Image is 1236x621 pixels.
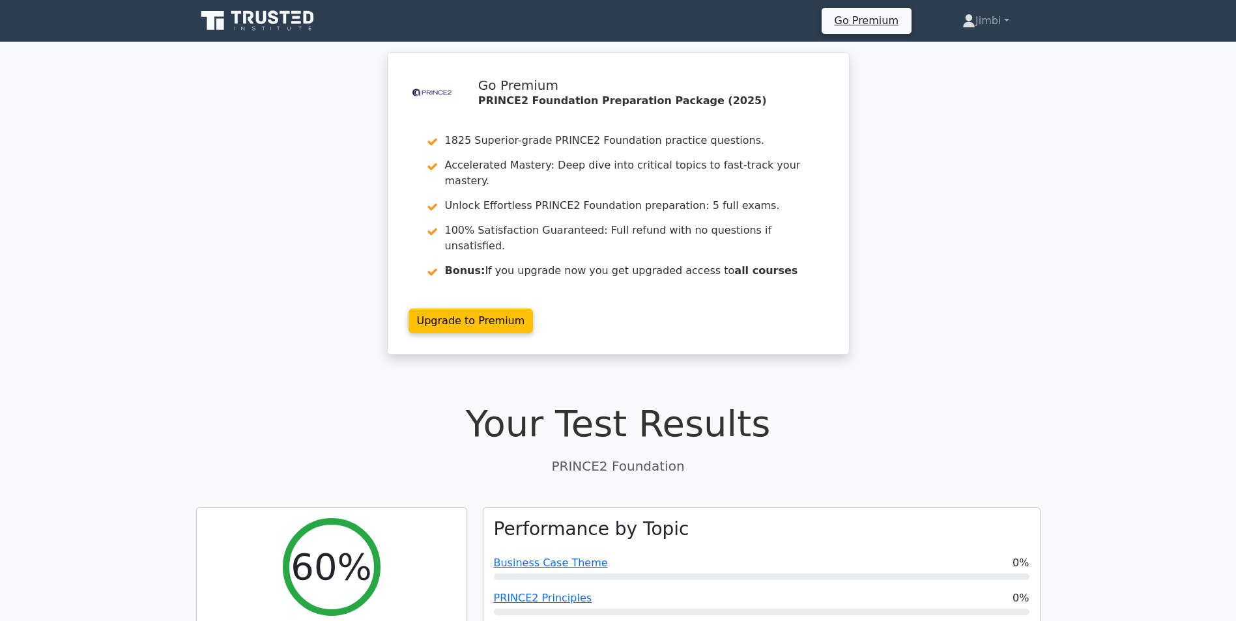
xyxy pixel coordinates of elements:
a: Go Premium [827,12,906,29]
h1: Your Test Results [196,402,1041,445]
span: 0% [1013,555,1029,571]
h2: 60% [291,545,371,588]
a: PRINCE2 Principles [494,592,592,604]
span: 0% [1013,590,1029,606]
p: PRINCE2 Foundation [196,456,1041,476]
a: Business Case Theme [494,557,608,569]
h3: Performance by Topic [494,518,689,540]
a: Jimbi [931,8,1040,34]
a: Upgrade to Premium [409,309,534,333]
